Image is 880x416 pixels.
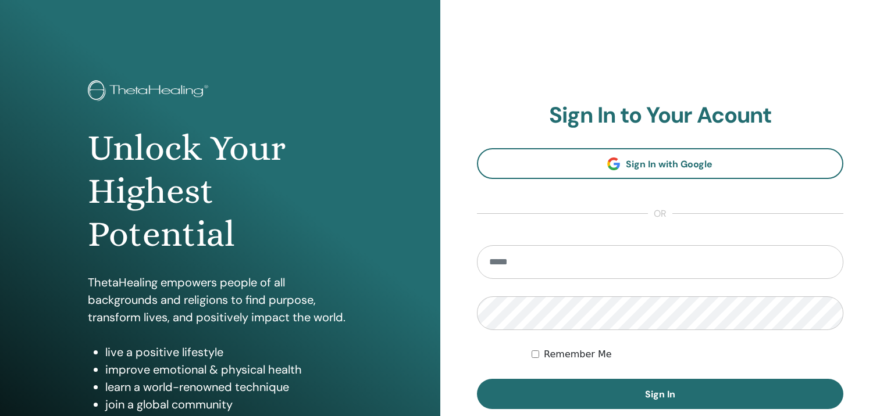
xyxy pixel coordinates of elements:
[105,361,352,378] li: improve emotional & physical health
[532,347,843,361] div: Keep me authenticated indefinitely or until I manually logout
[645,388,675,400] span: Sign In
[88,127,352,256] h1: Unlock Your Highest Potential
[88,274,352,326] p: ThetaHealing empowers people of all backgrounds and religions to find purpose, transform lives, a...
[105,378,352,396] li: learn a world-renowned technique
[544,347,612,361] label: Remember Me
[105,396,352,413] li: join a global community
[105,343,352,361] li: live a positive lifestyle
[626,158,712,170] span: Sign In with Google
[477,379,844,409] button: Sign In
[477,148,844,179] a: Sign In with Google
[477,102,844,129] h2: Sign In to Your Acount
[648,207,672,221] span: or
